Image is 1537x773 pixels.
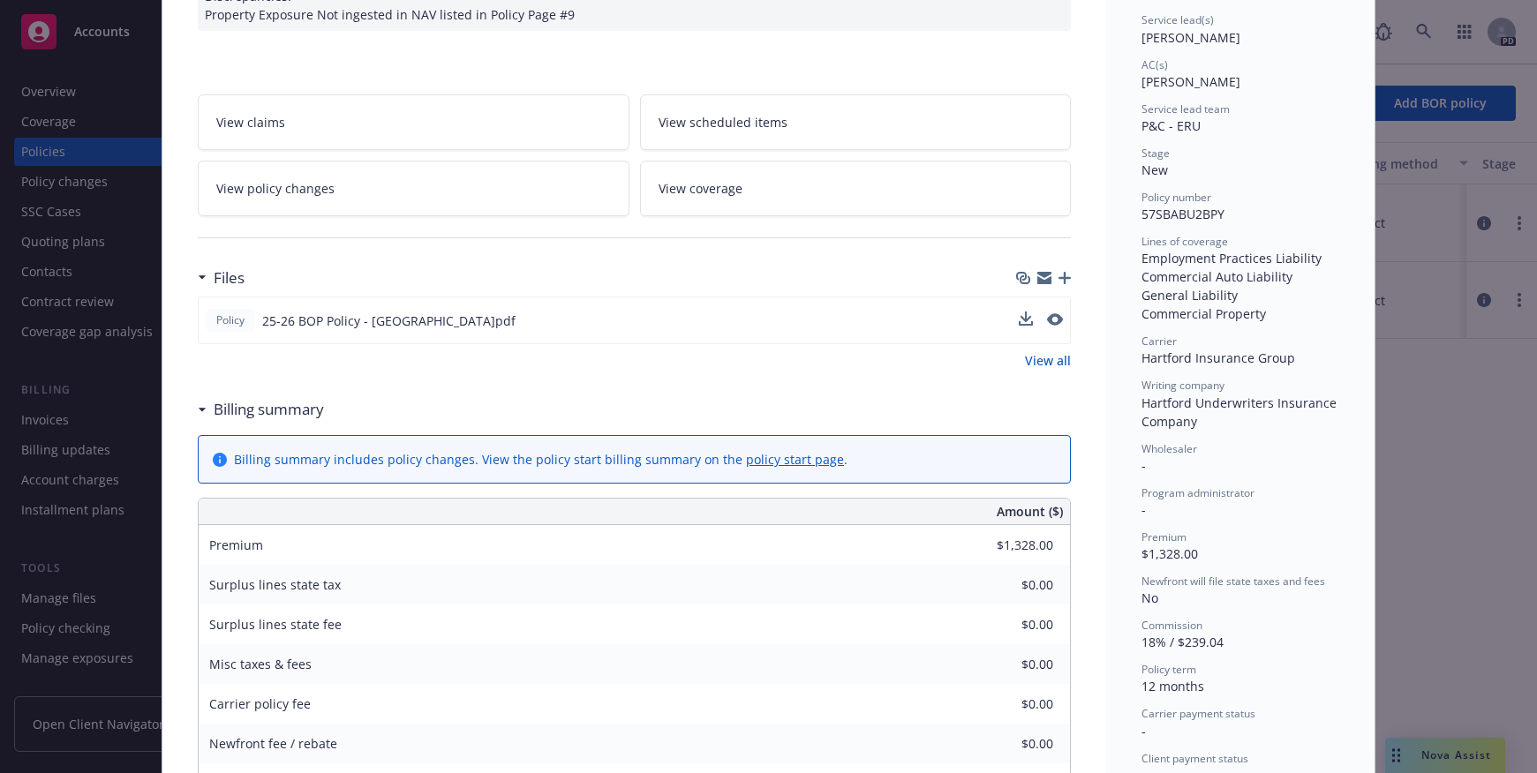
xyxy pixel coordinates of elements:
[216,179,335,198] span: View policy changes
[1141,545,1198,562] span: $1,328.00
[1141,57,1168,72] span: AC(s)
[1141,706,1255,721] span: Carrier payment status
[1047,311,1063,330] button: preview file
[1141,349,1295,366] span: Hartford Insurance Group
[1141,618,1202,633] span: Commission
[1019,311,1033,326] button: download file
[640,161,1072,216] a: View coverage
[1141,589,1158,606] span: No
[1141,73,1240,90] span: [PERSON_NAME]
[1141,190,1211,205] span: Policy number
[209,576,341,593] span: Surplus lines state tax
[1141,723,1146,739] span: -
[209,735,337,752] span: Newfront fee / rebate
[1141,394,1340,430] span: Hartford Underwriters Insurance Company
[640,94,1072,150] a: View scheduled items
[1141,146,1170,161] span: Stage
[1141,101,1230,116] span: Service lead team
[1141,161,1168,178] span: New
[997,502,1063,521] span: Amount ($)
[1141,441,1197,456] span: Wholesaler
[1141,334,1177,349] span: Carrier
[1141,304,1339,323] div: Commercial Property
[1141,574,1325,589] span: Newfront will file state taxes and fees
[262,311,516,330] span: 25-26 BOP Policy - [GEOGRAPHIC_DATA]pdf
[1141,751,1248,766] span: Client payment status
[1141,267,1339,286] div: Commercial Auto Liability
[198,161,629,216] a: View policy changes
[1141,234,1228,249] span: Lines of coverage
[198,398,324,421] div: Billing summary
[209,616,342,633] span: Surplus lines state fee
[1141,501,1146,518] span: -
[949,532,1064,559] input: 0.00
[209,537,263,553] span: Premium
[1141,678,1204,694] span: 12 months
[1141,529,1187,544] span: Premium
[1019,311,1033,330] button: download file
[949,651,1064,678] input: 0.00
[198,266,245,289] div: Files
[746,451,844,468] a: policy start page
[949,612,1064,638] input: 0.00
[1141,249,1339,267] div: Employment Practices Liability
[209,695,311,712] span: Carrier policy fee
[213,312,248,328] span: Policy
[209,656,312,672] span: Misc taxes & fees
[1025,351,1071,370] a: View all
[1141,485,1254,500] span: Program administrator
[659,113,787,131] span: View scheduled items
[949,572,1064,598] input: 0.00
[1141,286,1339,304] div: General Liability
[214,398,324,421] h3: Billing summary
[659,179,742,198] span: View coverage
[1047,313,1063,326] button: preview file
[1141,117,1201,134] span: P&C - ERU
[949,691,1064,717] input: 0.00
[1141,12,1214,27] span: Service lead(s)
[1141,662,1196,677] span: Policy term
[198,94,629,150] a: View claims
[1141,457,1146,474] span: -
[216,113,285,131] span: View claims
[1141,378,1224,393] span: Writing company
[214,266,245,289] h3: Files
[1141,634,1224,650] span: 18% / $239.04
[1141,206,1224,222] span: 57SBABU2BPY
[1141,29,1240,46] span: [PERSON_NAME]
[949,731,1064,757] input: 0.00
[234,450,848,469] div: Billing summary includes policy changes. View the policy start billing summary on the .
